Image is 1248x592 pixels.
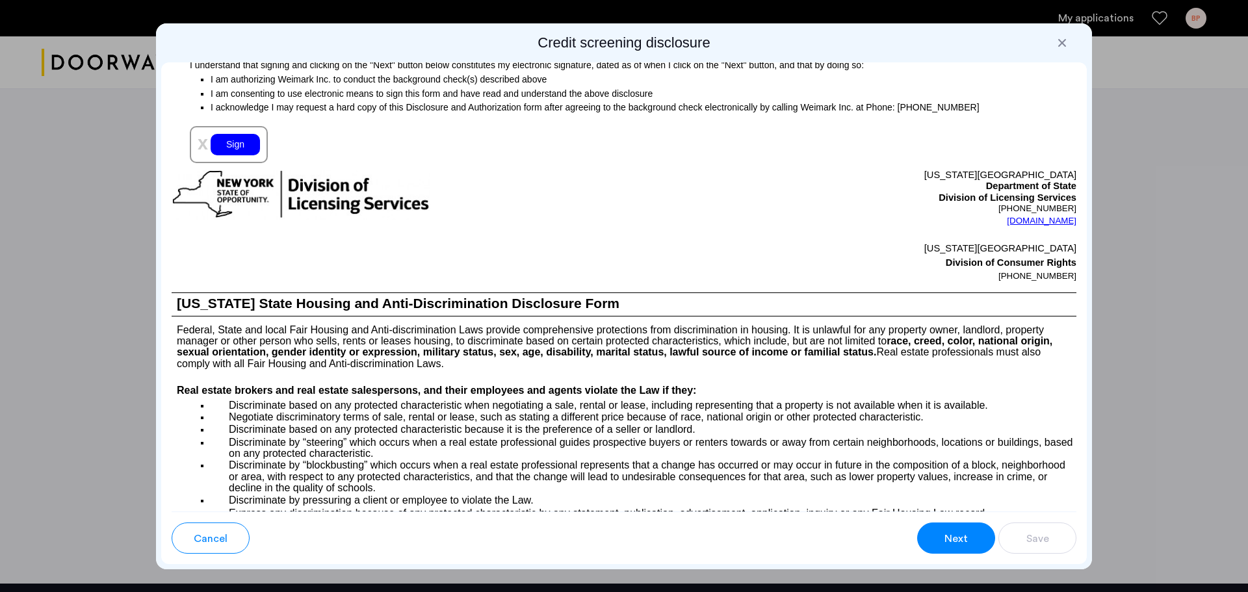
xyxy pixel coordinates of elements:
p: [PHONE_NUMBER] [624,270,1076,283]
button: button [172,522,250,554]
span: x [198,133,208,153]
h4: Real estate brokers and real estate salespersons, and their employees and agents violate the Law ... [172,383,1076,398]
p: Department of State [624,181,1076,192]
p: [PHONE_NUMBER] [624,203,1076,214]
p: [US_STATE][GEOGRAPHIC_DATA] [624,170,1076,181]
p: Federal, State and local Fair Housing and Anti-discrimination Laws provide comprehensive protecti... [172,316,1076,370]
button: button [998,522,1076,554]
p: Discriminate by pressuring a client or employee to violate the Law. [211,495,1076,507]
p: Discriminate by “blockbusting” which occurs when a real estate professional represents that a cha... [211,459,1076,493]
p: I am consenting to use electronic means to sign this form and have read and understand the above ... [211,86,1076,101]
p: I am authorizing Weimark Inc. to conduct the background check(s) described above [211,70,1076,86]
p: Discriminate by “steering” which occurs when a real estate professional guides prospective buyers... [211,435,1076,459]
img: new-york-logo.png [172,170,430,220]
h1: [US_STATE] State Housing and Anti-Discrimination Disclosure Form [172,293,1076,315]
p: Division of Licensing Services [624,192,1076,204]
b: race, creed, color, national origin, sexual orientation, gender identity or expression, military ... [177,335,1052,357]
p: I understand that signing and clicking on the "Next" button below constitutes my electronic signa... [172,56,1076,70]
p: I acknowledge I may request a hard copy of this Disclosure and Authorization form after agreeing ... [211,102,1076,113]
p: Express any discrimination because of any protected characteristic by any statement, publication,... [211,506,1076,519]
p: Negotiate discriminatory terms of sale, rental or lease, such as stating a different price becaus... [211,411,1076,422]
button: button [917,522,995,554]
p: Division of Consumer Rights [624,255,1076,270]
a: [DOMAIN_NAME] [1007,214,1076,227]
span: Cancel [194,531,227,547]
span: Next [944,531,968,547]
p: [US_STATE][GEOGRAPHIC_DATA] [624,241,1076,255]
div: Sign [211,134,260,155]
h2: Credit screening disclosure [161,34,1087,52]
span: Save [1026,531,1049,547]
p: Discriminate based on any protected characteristic because it is the preference of a seller or la... [211,424,1076,436]
p: Discriminate based on any protected characteristic when negotiating a sale, rental or lease, incl... [211,398,1076,411]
